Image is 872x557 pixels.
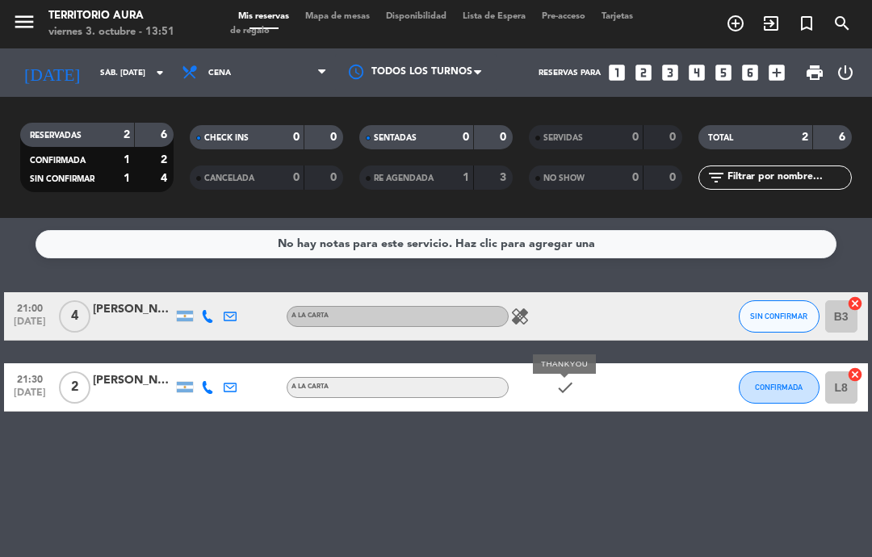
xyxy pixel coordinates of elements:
[726,14,745,33] i: add_circle_outline
[455,12,534,21] span: Lista de Espera
[59,371,90,404] span: 2
[30,132,82,140] span: RESERVADAS
[378,12,455,21] span: Disponibilidad
[797,14,816,33] i: turned_in_not
[10,387,50,406] span: [DATE]
[750,312,807,320] span: SIN CONFIRMAR
[836,63,855,82] i: power_settings_new
[150,63,170,82] i: arrow_drop_down
[739,300,820,333] button: SIN CONFIRMAR
[708,134,733,142] span: TOTAL
[533,354,596,375] div: THANKYOU
[669,172,679,183] strong: 0
[330,172,340,183] strong: 0
[10,369,50,387] span: 21:30
[510,307,530,326] i: healing
[632,132,639,143] strong: 0
[805,63,824,82] span: print
[660,62,681,83] i: looks_3
[543,134,583,142] span: SERVIDAS
[832,14,852,33] i: search
[204,134,249,142] span: CHECK INS
[555,378,575,397] i: check
[543,174,585,182] span: NO SHOW
[161,129,170,140] strong: 6
[632,172,639,183] strong: 0
[463,172,469,183] strong: 1
[739,371,820,404] button: CONFIRMADA
[12,56,92,90] i: [DATE]
[230,12,297,21] span: Mis reservas
[718,10,753,37] span: RESERVAR MESA
[278,235,595,253] div: No hay notas para este servicio. Haz clic para agregar una
[10,298,50,316] span: 21:00
[161,154,170,165] strong: 2
[293,172,300,183] strong: 0
[204,174,254,182] span: CANCELADA
[761,14,781,33] i: exit_to_app
[330,132,340,143] strong: 0
[500,172,509,183] strong: 3
[534,12,593,21] span: Pre-acceso
[124,129,130,140] strong: 2
[93,371,174,390] div: [PERSON_NAME]
[606,62,627,83] i: looks_one
[847,366,863,383] i: cancel
[706,168,726,187] i: filter_list
[539,69,601,77] span: Reservas para
[48,8,174,24] div: TERRITORIO AURA
[291,383,329,390] span: A LA CARTA
[766,62,787,83] i: add_box
[755,383,803,392] span: CONFIRMADA
[124,154,130,165] strong: 1
[753,10,789,37] span: WALK IN
[740,62,761,83] i: looks_6
[124,173,130,184] strong: 1
[789,10,824,37] span: Reserva especial
[726,169,851,186] input: Filtrar por nombre...
[500,132,509,143] strong: 0
[297,12,378,21] span: Mapa de mesas
[847,295,863,312] i: cancel
[824,10,860,37] span: BUSCAR
[686,62,707,83] i: looks_4
[59,300,90,333] span: 4
[10,316,50,335] span: [DATE]
[291,312,329,319] span: A LA CARTA
[463,132,469,143] strong: 0
[12,10,36,40] button: menu
[30,157,86,165] span: CONFIRMADA
[669,132,679,143] strong: 0
[633,62,654,83] i: looks_two
[374,174,434,182] span: RE AGENDADA
[93,300,174,319] div: [PERSON_NAME]
[30,175,94,183] span: SIN CONFIRMAR
[713,62,734,83] i: looks_5
[831,48,860,97] div: LOG OUT
[161,173,170,184] strong: 4
[293,132,300,143] strong: 0
[839,132,849,143] strong: 6
[48,24,174,40] div: viernes 3. octubre - 13:51
[12,10,36,34] i: menu
[374,134,417,142] span: SENTADAS
[802,132,808,143] strong: 2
